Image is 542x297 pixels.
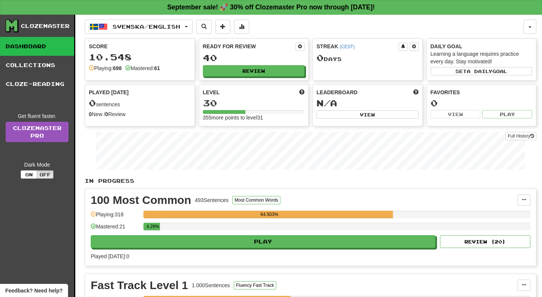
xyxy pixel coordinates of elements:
div: 0 [431,98,533,108]
div: Fast Track Level 1 [91,280,188,291]
div: Daily Goal [431,43,533,50]
div: 355 more points to level 31 [203,114,305,121]
div: Dark Mode [6,161,69,168]
div: 30 [203,98,305,108]
span: Level [203,89,220,96]
span: Played [DATE]: 0 [91,253,129,259]
span: N/A [317,98,337,108]
strong: September sale! 🚀 30% off Clozemaster Pro now through [DATE]! [167,3,375,11]
span: Svenska / English [113,23,180,30]
div: Learning a language requires practice every day. Stay motivated! [431,50,533,65]
a: ClozemasterPro [6,122,69,142]
button: Most Common Words [232,196,280,204]
div: Day s [317,53,419,63]
button: Off [37,170,53,179]
button: View [431,110,481,118]
p: In Progress [85,177,536,185]
div: sentences [89,98,191,108]
button: Full History [505,132,536,140]
div: Playing: 318 [91,211,140,223]
span: 0 [89,98,96,108]
button: On [21,170,37,179]
div: 40 [203,53,305,63]
button: Fluency Fast Track [234,281,276,289]
strong: 61 [154,65,160,71]
div: Mastered: 21 [91,223,140,235]
div: New / Review [89,110,191,118]
button: View [317,110,419,119]
div: 10.548 [89,52,191,62]
div: Ready for Review [203,43,296,50]
div: Mastered: [125,64,160,72]
button: More stats [234,20,249,34]
button: Seta dailygoal [431,67,533,75]
button: Review (20) [440,235,530,248]
strong: 698 [113,65,122,71]
div: 1.000 Sentences [192,282,230,289]
button: Search sentences [196,20,212,34]
button: Play [91,235,435,248]
div: Favorites [431,89,533,96]
div: 4.26% [146,223,160,230]
div: Playing: [89,64,122,72]
button: Review [203,65,305,77]
button: Play [482,110,532,118]
button: Svenska/English [85,20,193,34]
span: 0 [317,52,324,63]
div: 100 Most Common [91,194,191,206]
span: This week in points, UTC [413,89,419,96]
div: Streak [317,43,399,50]
span: Leaderboard [317,89,358,96]
div: 64.503% [146,211,393,218]
div: 493 Sentences [195,196,229,204]
span: Played [DATE] [89,89,129,96]
button: Add sentence to collection [215,20,230,34]
div: Get fluent faster. [6,112,69,120]
strong: 0 [89,111,92,117]
a: (CEST) [340,44,355,49]
div: Score [89,43,191,50]
span: a daily [467,69,492,74]
span: Score more points to level up [299,89,304,96]
strong: 0 [105,111,108,117]
div: Clozemaster [21,22,70,30]
span: Open feedback widget [5,287,62,294]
